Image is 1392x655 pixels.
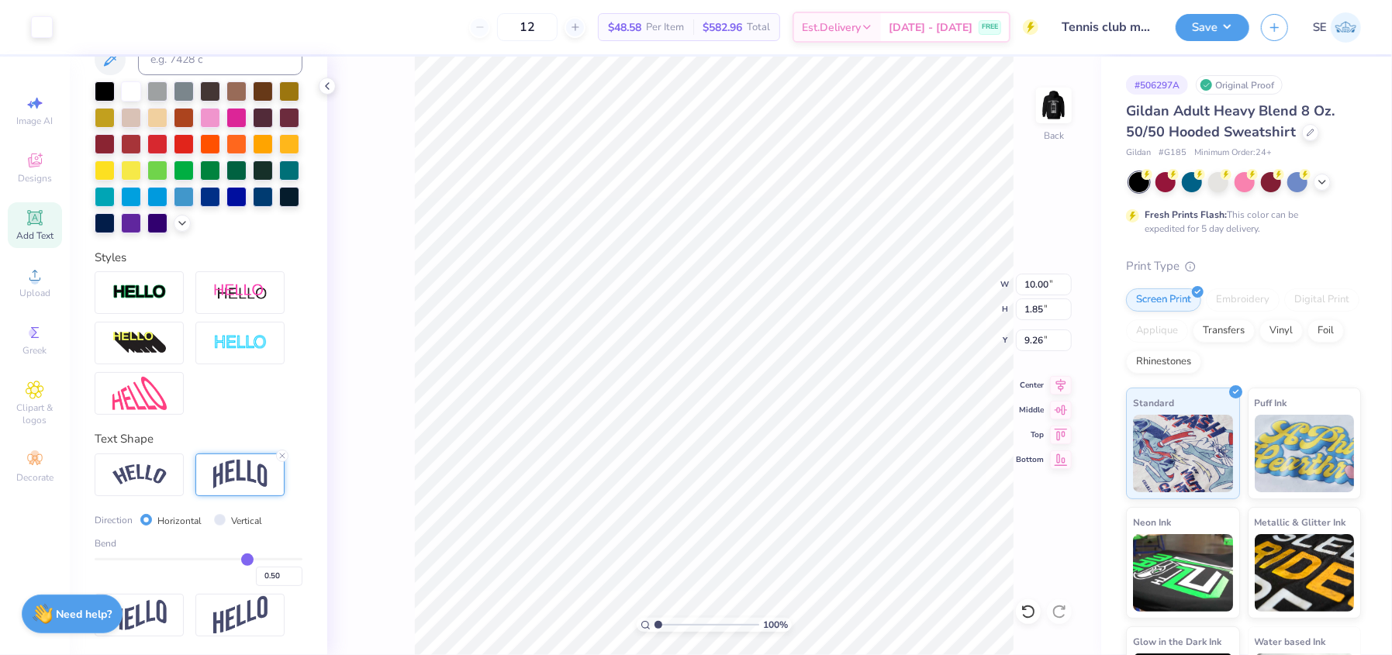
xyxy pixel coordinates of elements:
[1133,415,1233,492] img: Standard
[1133,633,1221,650] span: Glow in the Dark Ink
[112,331,167,356] img: 3d Illusion
[1016,405,1044,415] span: Middle
[213,460,268,489] img: Arch
[1331,12,1361,43] img: Shirley Evaleen B
[112,600,167,630] img: Flag
[95,513,133,527] span: Direction
[23,344,47,357] span: Greek
[112,464,167,485] img: Arc
[1016,454,1044,465] span: Bottom
[1126,288,1201,312] div: Screen Print
[1133,534,1233,612] img: Neon Ink
[1016,380,1044,391] span: Center
[1044,129,1064,143] div: Back
[1126,350,1201,374] div: Rhinestones
[889,19,972,36] span: [DATE] - [DATE]
[1255,534,1355,612] img: Metallic & Glitter Ink
[95,536,116,550] span: Bend
[213,334,268,352] img: Negative Space
[1259,319,1303,343] div: Vinyl
[18,172,52,184] span: Designs
[802,19,861,36] span: Est. Delivery
[608,19,641,36] span: $48.58
[646,19,684,36] span: Per Item
[112,377,167,410] img: Free Distort
[95,430,302,448] div: Text Shape
[213,283,268,302] img: Shadow
[1126,257,1361,275] div: Print Type
[1194,147,1272,160] span: Minimum Order: 24 +
[16,471,54,484] span: Decorate
[1255,633,1326,650] span: Water based Ink
[1193,319,1255,343] div: Transfers
[231,514,262,528] label: Vertical
[1016,429,1044,440] span: Top
[703,19,742,36] span: $582.96
[17,115,54,127] span: Image AI
[1307,319,1344,343] div: Foil
[1126,102,1335,141] span: Gildan Adult Heavy Blend 8 Oz. 50/50 Hooded Sweatshirt
[1050,12,1164,43] input: Untitled Design
[1313,12,1361,43] a: SE
[1145,208,1335,236] div: This color can be expedited for 5 day delivery.
[1284,288,1359,312] div: Digital Print
[1133,395,1174,411] span: Standard
[1159,147,1186,160] span: # G185
[1176,14,1249,41] button: Save
[138,44,302,75] input: e.g. 7428 c
[1196,75,1283,95] div: Original Proof
[1145,209,1227,221] strong: Fresh Prints Flash:
[1313,19,1327,36] span: SE
[57,607,112,622] strong: Need help?
[763,618,788,632] span: 100 %
[1126,319,1188,343] div: Applique
[158,514,202,528] label: Horizontal
[16,229,54,242] span: Add Text
[1126,147,1151,160] span: Gildan
[1133,514,1171,530] span: Neon Ink
[1206,288,1280,312] div: Embroidery
[112,284,167,302] img: Stroke
[1255,415,1355,492] img: Puff Ink
[1126,75,1188,95] div: # 506297A
[747,19,770,36] span: Total
[982,22,998,33] span: FREE
[1038,90,1069,121] img: Back
[8,402,62,426] span: Clipart & logos
[497,13,558,41] input: – –
[19,287,50,299] span: Upload
[95,249,302,267] div: Styles
[1255,395,1287,411] span: Puff Ink
[1255,514,1346,530] span: Metallic & Glitter Ink
[213,596,268,634] img: Rise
